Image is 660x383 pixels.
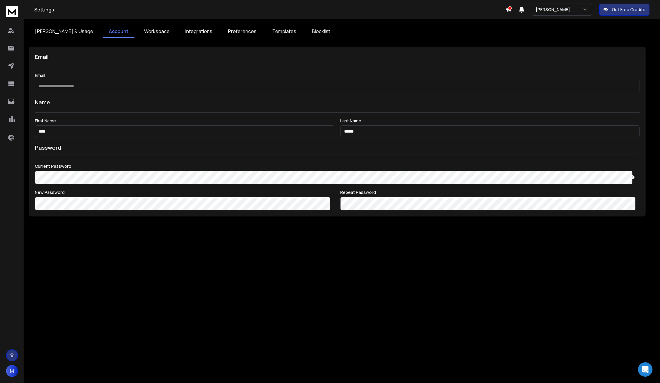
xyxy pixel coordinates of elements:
[306,25,336,38] a: Blocklist
[35,73,640,78] label: Email
[138,25,176,38] a: Workspace
[599,4,649,16] button: Get Free Credits
[35,119,334,123] label: First Name
[638,362,652,377] div: Open Intercom Messenger
[6,365,18,377] button: M
[34,6,505,13] h1: Settings
[35,164,640,168] label: Current Password
[35,190,334,195] label: New Password
[612,7,645,13] p: Get Free Credits
[29,25,99,38] a: [PERSON_NAME] & Usage
[6,6,18,17] img: logo
[340,119,640,123] label: Last Name
[536,7,572,13] p: [PERSON_NAME]
[35,143,61,152] h1: Password
[35,53,640,61] h1: Email
[103,25,134,38] a: Account
[35,98,640,106] h1: Name
[340,190,640,195] label: Repeat Password
[266,25,302,38] a: Templates
[179,25,218,38] a: Integrations
[222,25,263,38] a: Preferences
